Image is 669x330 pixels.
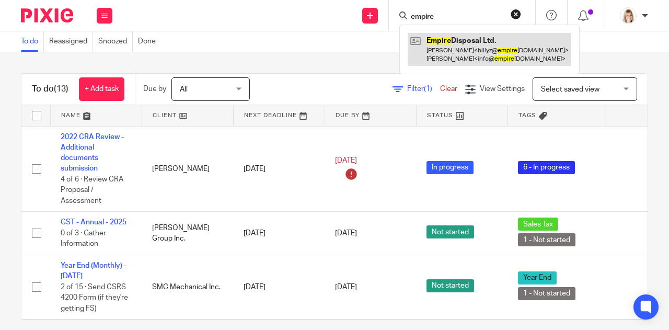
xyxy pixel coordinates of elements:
[335,230,357,237] span: [DATE]
[32,84,68,95] h1: To do
[440,85,457,93] a: Clear
[335,283,357,291] span: [DATE]
[426,279,474,292] span: Not started
[233,255,325,319] td: [DATE]
[61,283,128,312] span: 2 of 15 · Send CSRS 4200 Form (if they're getting FS)
[138,31,161,52] a: Done
[233,212,325,255] td: [DATE]
[511,9,521,19] button: Clear
[21,31,44,52] a: To do
[142,212,233,255] td: [PERSON_NAME] Group Inc.
[620,7,637,24] img: Tayler%20Headshot%20Compressed%20Resized%202.jpg
[407,85,440,93] span: Filter
[21,8,73,22] img: Pixie
[518,161,575,174] span: 6 - In progress
[142,126,233,212] td: [PERSON_NAME]
[142,255,233,319] td: SMC Mechanical Inc.
[54,85,68,93] span: (13)
[541,86,599,93] span: Select saved view
[335,157,357,164] span: [DATE]
[79,77,124,101] a: + Add task
[518,271,557,285] span: Year End
[180,86,188,93] span: All
[61,176,123,204] span: 4 of 6 · Review CRA Proposal / Assessment
[143,84,166,94] p: Due by
[480,85,525,93] span: View Settings
[61,230,106,248] span: 0 of 3 · Gather Information
[518,287,575,300] span: 1 - Not started
[98,31,133,52] a: Snoozed
[426,161,474,174] span: In progress
[49,31,93,52] a: Reassigned
[233,126,325,212] td: [DATE]
[61,219,126,226] a: GST - Annual - 2025
[518,233,575,246] span: 1 - Not started
[426,225,474,238] span: Not started
[410,13,504,22] input: Search
[518,218,558,231] span: Sales Tax
[61,262,126,280] a: Year End (Monthly) - [DATE]
[61,133,124,173] a: 2022 CRA Review - Additional documents submission
[424,85,432,93] span: (1)
[518,112,536,118] span: Tags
